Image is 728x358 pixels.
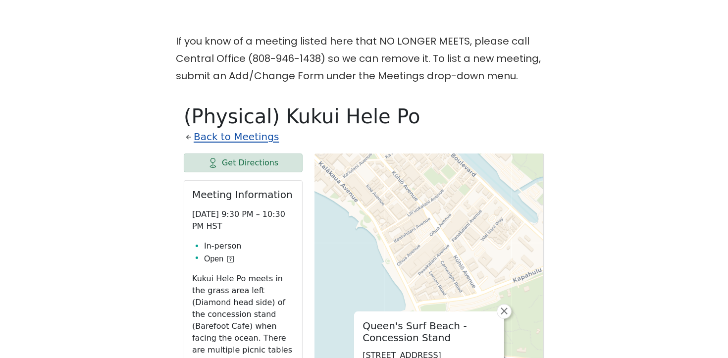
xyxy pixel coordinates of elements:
h2: Meeting Information [192,189,294,201]
a: Get Directions [184,153,303,172]
a: Back to Meetings [194,128,279,146]
h1: (Physical) Kukui Hele Po [184,104,544,128]
p: [DATE] 9:30 PM – 10:30 PM HST [192,208,294,232]
li: In-person [204,240,294,252]
button: Open [204,253,234,265]
a: Close popup [497,304,512,319]
h2: Queen's Surf Beach - Concession Stand [363,320,496,344]
p: If you know of a meeting listed here that NO LONGER MEETS, please call Central Office (808-946-14... [176,33,552,85]
span: Open [204,253,223,265]
span: × [499,305,509,317]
